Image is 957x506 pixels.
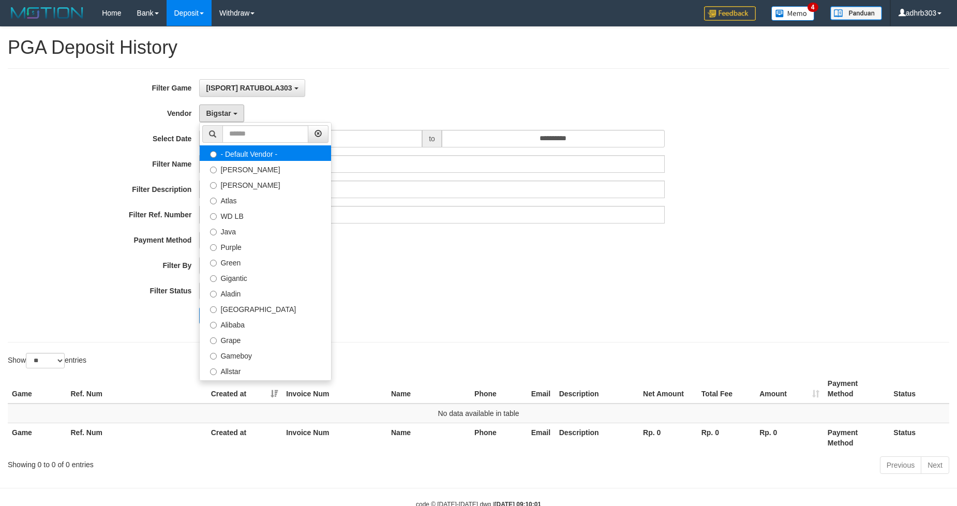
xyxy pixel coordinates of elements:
[206,109,231,117] span: Bigstar
[200,161,331,176] label: [PERSON_NAME]
[206,84,292,92] span: [ISPORT] RATUBOLA303
[200,176,331,192] label: [PERSON_NAME]
[210,182,217,189] input: [PERSON_NAME]
[210,291,217,297] input: Aladin
[210,322,217,329] input: Alibaba
[210,275,217,282] input: Gigantic
[470,374,527,404] th: Phone
[210,368,217,375] input: Allstar
[210,213,217,220] input: WD LB
[470,423,527,452] th: Phone
[200,347,331,363] label: Gameboy
[210,337,217,344] input: Grape
[282,423,387,452] th: Invoice Num
[921,456,949,474] a: Next
[210,151,217,158] input: - Default Vendor -
[210,306,217,313] input: [GEOGRAPHIC_DATA]
[200,332,331,347] label: Grape
[387,423,470,452] th: Name
[200,192,331,207] label: Atlas
[200,145,331,161] label: - Default Vendor -
[210,353,217,360] input: Gameboy
[808,3,818,12] span: 4
[210,229,217,235] input: Java
[889,423,949,452] th: Status
[555,374,639,404] th: Description
[880,456,921,474] a: Previous
[210,198,217,204] input: Atlas
[422,130,442,147] span: to
[200,316,331,332] label: Alibaba
[755,423,824,452] th: Rp. 0
[527,374,555,404] th: Email
[824,374,890,404] th: Payment Method
[199,105,244,122] button: Bigstar
[200,378,331,394] label: Xtr
[639,423,697,452] th: Rp. 0
[199,79,305,97] button: [ISPORT] RATUBOLA303
[207,374,282,404] th: Created at: activate to sort column ascending
[8,37,949,58] h1: PGA Deposit History
[387,374,470,404] th: Name
[210,260,217,266] input: Green
[200,270,331,285] label: Gigantic
[200,363,331,378] label: Allstar
[200,207,331,223] label: WD LB
[697,374,755,404] th: Total Fee
[639,374,697,404] th: Net Amount
[207,423,282,452] th: Created at
[830,6,882,20] img: panduan.png
[8,5,86,21] img: MOTION_logo.png
[200,285,331,301] label: Aladin
[555,423,639,452] th: Description
[200,301,331,316] label: [GEOGRAPHIC_DATA]
[210,167,217,173] input: [PERSON_NAME]
[8,404,949,423] td: No data available in table
[697,423,755,452] th: Rp. 0
[210,244,217,251] input: Purple
[200,254,331,270] label: Green
[282,374,387,404] th: Invoice Num
[200,239,331,254] label: Purple
[824,423,890,452] th: Payment Method
[889,374,949,404] th: Status
[771,6,815,21] img: Button%20Memo.svg
[755,374,824,404] th: Amount: activate to sort column ascending
[704,6,756,21] img: Feedback.jpg
[200,223,331,239] label: Java
[527,423,555,452] th: Email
